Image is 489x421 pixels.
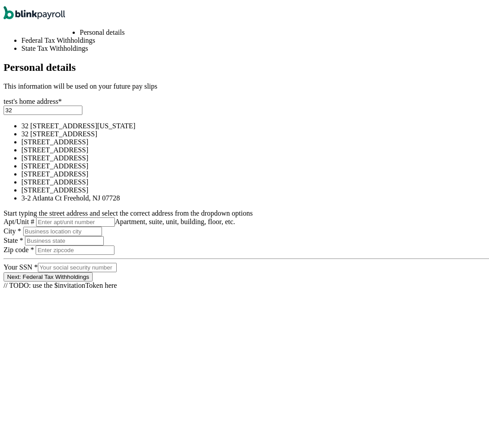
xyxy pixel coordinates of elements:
input: Your social security number [38,260,117,270]
input: Street address (Ex. 4594 UnionSt...) [4,103,82,112]
input: Enter apt/unit number [36,215,115,224]
label: State [4,234,25,241]
input: Business location city [23,224,102,233]
label: Zip code [4,243,36,251]
button: Next: Federal Tax Withholdings [4,270,93,279]
input: Business state [25,233,104,243]
span: Start typing the street address and select the correct address from the dropdown options [4,207,253,214]
span: Apartment, suite, unit, building, floor, etc. [115,215,235,223]
label: City [4,225,23,232]
label: Apt/Unit # [4,215,36,223]
input: Enter zipcode [36,243,114,252]
span: test 's home address [4,95,62,102]
label: Your SSN [4,261,38,268]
